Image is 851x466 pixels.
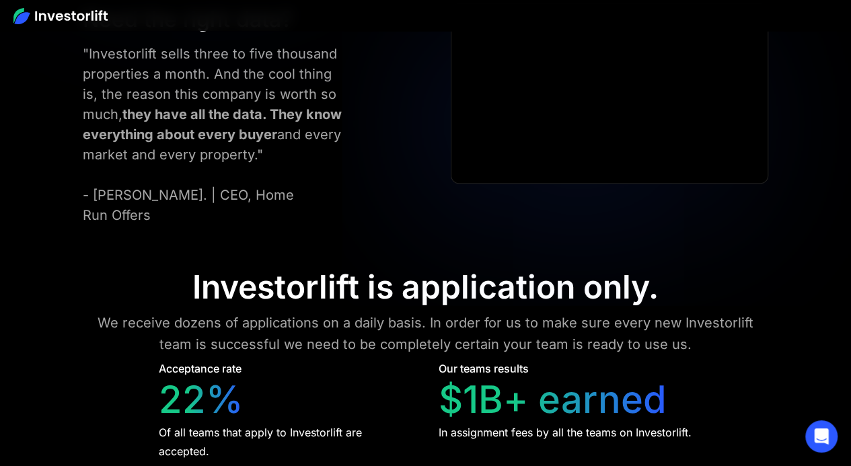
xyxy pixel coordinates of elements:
div: Open Intercom Messenger [805,420,838,453]
div: We receive dozens of applications on a daily basis. In order for us to make sure every new Invest... [85,312,766,355]
div: Acceptance rate [159,360,242,377]
iframe: Ryan Pineda | Testimonial [451,4,767,182]
div: $1B+ earned [439,377,667,422]
div: "Investorlift sells three to five thousand properties a month. And the cool thing is, the reason ... [83,44,347,225]
div: Of all teams that apply to Investorlift are accepted. [159,423,414,461]
div: Our teams results [439,360,529,377]
div: 22% [159,377,244,422]
div: Investorlift is application only. [192,268,659,307]
div: In assignment fees by all the teams on Investorlift. [439,423,692,442]
strong: they have all the data. They know everything about every buyer [83,106,342,143]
